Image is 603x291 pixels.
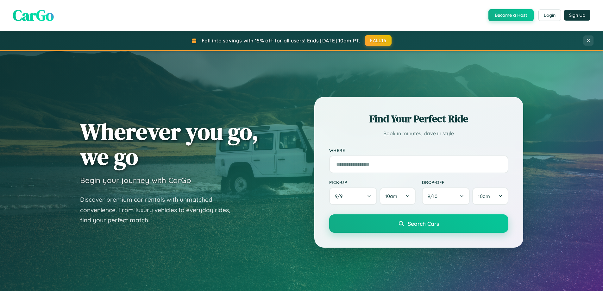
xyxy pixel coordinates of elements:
[80,175,191,185] h3: Begin your journey with CarGo
[365,35,392,46] button: FALL15
[329,187,377,205] button: 9/9
[329,112,508,126] h2: Find Your Perfect Ride
[80,119,259,169] h1: Wherever you go, we go
[329,214,508,233] button: Search Cars
[408,220,439,227] span: Search Cars
[538,9,561,21] button: Login
[329,148,508,153] label: Where
[80,194,238,225] p: Discover premium car rentals with unmatched convenience. From luxury vehicles to everyday rides, ...
[380,187,415,205] button: 10am
[329,180,416,185] label: Pick-up
[329,129,508,138] p: Book in minutes, drive in style
[428,193,441,199] span: 9 / 10
[13,5,54,26] span: CarGo
[335,193,346,199] span: 9 / 9
[422,180,508,185] label: Drop-off
[478,193,490,199] span: 10am
[385,193,397,199] span: 10am
[472,187,508,205] button: 10am
[202,37,360,44] span: Fall into savings with 15% off for all users! Ends [DATE] 10am PT.
[488,9,534,21] button: Become a Host
[422,187,470,205] button: 9/10
[564,10,590,21] button: Sign Up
